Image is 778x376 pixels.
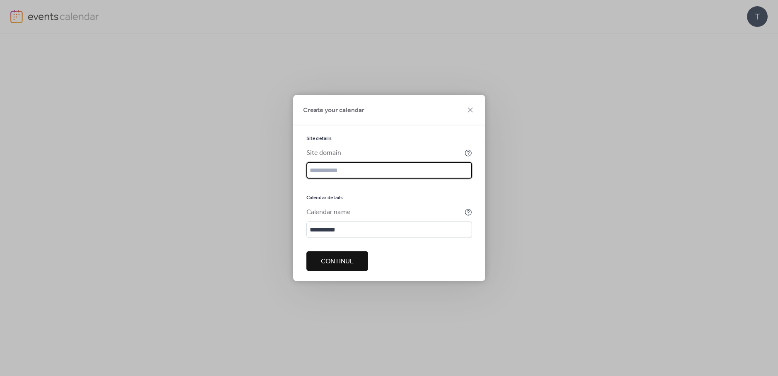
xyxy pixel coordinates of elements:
span: Site details [306,135,332,142]
button: Continue [306,251,368,271]
span: Create your calendar [303,106,364,116]
span: Calendar details [306,195,343,201]
span: Continue [321,257,354,267]
div: Site domain [306,148,463,158]
div: Calendar name [306,207,463,217]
